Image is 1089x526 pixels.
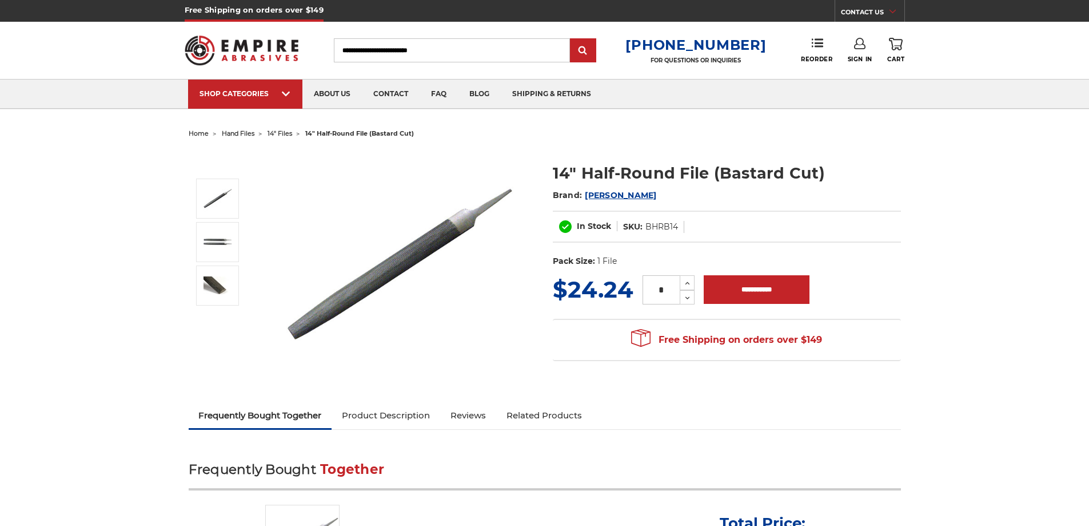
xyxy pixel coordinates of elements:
[623,221,643,233] dt: SKU:
[887,56,904,63] span: Cart
[189,403,332,428] a: Frequently Bought Together
[887,38,904,63] a: Cart
[286,150,515,379] img: 14" Half round bastard file
[320,461,384,477] span: Together
[553,190,583,200] span: Brand:
[625,37,766,53] a: [PHONE_NUMBER]
[189,461,316,477] span: Frequently Bought
[585,190,656,200] a: [PERSON_NAME]
[496,403,592,428] a: Related Products
[440,403,496,428] a: Reviews
[553,162,901,184] h1: 14" Half-Round File (Bastard Cut)
[645,221,678,233] dd: BHRB14
[185,28,299,73] img: Empire Abrasives
[302,80,362,109] a: about us
[553,275,633,303] span: $24.24
[204,184,232,213] img: 14" Half round bastard file
[841,6,904,22] a: CONTACT US
[305,129,414,137] span: 14" half-round file (bastard cut)
[458,80,501,109] a: blog
[625,57,766,64] p: FOR QUESTIONS OR INQUIRIES
[631,329,822,351] span: Free Shipping on orders over $149
[501,80,603,109] a: shipping & returns
[801,38,832,62] a: Reorder
[577,221,611,231] span: In Stock
[204,276,232,295] img: bastard file coarse teeth
[204,233,232,252] img: 14 inch two sided half round bastard file
[801,56,832,63] span: Reorder
[553,255,595,267] dt: Pack Size:
[268,129,292,137] a: 14" files
[362,80,420,109] a: contact
[572,39,595,62] input: Submit
[200,89,291,98] div: SHOP CATEGORIES
[189,129,209,137] a: home
[420,80,458,109] a: faq
[332,403,440,428] a: Product Description
[222,129,254,137] a: hand files
[597,255,617,267] dd: 1 File
[848,56,872,63] span: Sign In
